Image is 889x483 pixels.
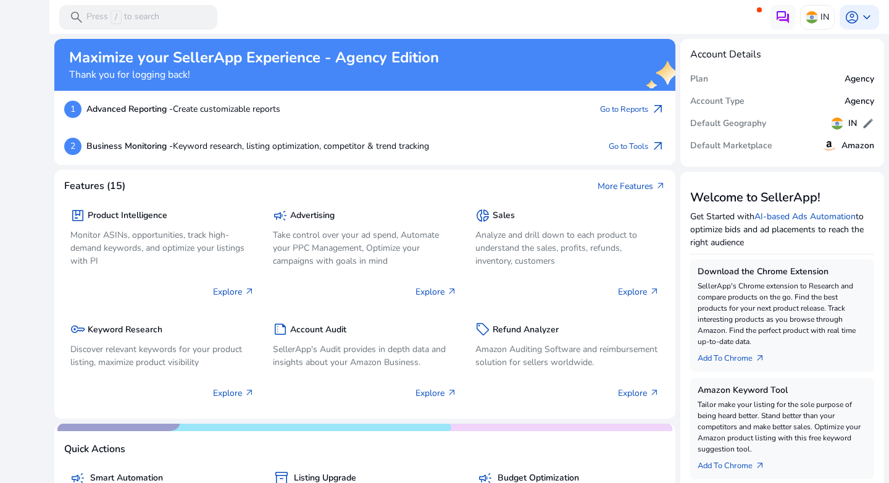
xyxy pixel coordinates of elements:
span: keyboard_arrow_down [859,10,874,25]
h5: IN [848,119,857,129]
h4: Account Details [690,49,874,61]
span: package [70,208,85,223]
span: arrow_outward [755,461,765,471]
a: More Featuresarrow_outward [598,180,666,193]
h5: Advertising [290,211,335,221]
h5: Refund Analyzer [493,325,559,335]
p: Amazon Auditing Software and reimbursement solution for sellers worldwide. [475,343,659,369]
img: in.svg [831,117,843,130]
p: Discover relevant keywords for your product listing, maximize product visibility [70,343,254,369]
span: campaign [273,208,288,223]
h5: Default Marketplace [690,141,772,151]
p: Analyze and drill down to each product to understand the sales, profits, refunds, inventory, cust... [475,229,659,267]
h5: Account Audit [290,325,346,335]
span: arrow_outward [651,102,666,117]
p: Explore [213,387,254,400]
p: Monitor ASINs, opportunities, track high-demand keywords, and optimize your listings with PI [70,229,254,267]
span: arrow_outward [447,287,457,296]
p: Explore [415,387,457,400]
span: arrow_outward [656,181,666,191]
a: Add To Chrome [698,455,775,472]
span: arrow_outward [651,139,666,154]
span: arrow_outward [244,388,254,398]
p: Tailor make your listing for the sole purpose of being heard better. Stand better than your compe... [698,399,867,455]
h5: Sales [493,211,515,221]
h5: Plan [690,74,708,85]
p: Explore [618,387,659,400]
span: arrow_outward [447,388,457,398]
a: AI-based Ads Automation [754,211,856,222]
p: Explore [415,285,457,298]
b: Advanced Reporting - [86,103,173,115]
h5: Agency [845,96,874,107]
h2: Maximize your SellerApp Experience - Agency Edition [69,49,439,67]
a: Add To Chrome [698,347,775,364]
p: Create customizable reports [86,103,280,115]
p: 1 [64,101,81,118]
p: Explore [213,285,254,298]
span: summarize [273,322,288,337]
span: donut_small [475,208,490,223]
p: IN [820,6,829,28]
span: sell [475,322,490,337]
h4: Thank you for logging back! [69,69,439,81]
p: Keyword research, listing optimization, competitor & trend tracking [86,140,429,153]
span: key [70,322,85,337]
h5: Default Geography [690,119,766,129]
p: Press to search [86,10,159,24]
img: amazon.svg [822,138,837,153]
span: account_circle [845,10,859,25]
b: Business Monitoring - [86,140,173,152]
a: Go to Toolsarrow_outward [609,138,666,155]
img: in.svg [806,11,818,23]
h5: Agency [845,74,874,85]
h5: Amazon [841,141,874,151]
h5: Product Intelligence [88,211,167,221]
h3: Welcome to SellerApp! [690,190,874,205]
h5: Download the Chrome Extension [698,267,867,277]
p: SellerApp's Chrome extension to Research and compare products on the go. Find the best products f... [698,280,867,347]
span: arrow_outward [244,287,254,296]
p: 2 [64,138,81,155]
p: SellerApp's Audit provides in depth data and insights about your Amazon Business. [273,343,457,369]
h5: Keyword Research [88,325,162,335]
h4: Quick Actions [64,443,125,455]
span: search [69,10,84,25]
h5: Amazon Keyword Tool [698,385,867,396]
a: Go to Reportsarrow_outward [600,101,666,118]
span: arrow_outward [649,388,659,398]
span: arrow_outward [649,287,659,296]
h4: Features (15) [64,180,125,192]
span: arrow_outward [755,353,765,363]
p: Take control over your ad spend, Automate your PPC Management, Optimize your campaigns with goals... [273,229,457,267]
p: Explore [618,285,659,298]
p: Get Started with to optimize bids and ad placements to reach the right audience [690,210,874,249]
span: / [111,10,122,24]
h5: Account Type [690,96,745,107]
span: edit [862,117,874,130]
